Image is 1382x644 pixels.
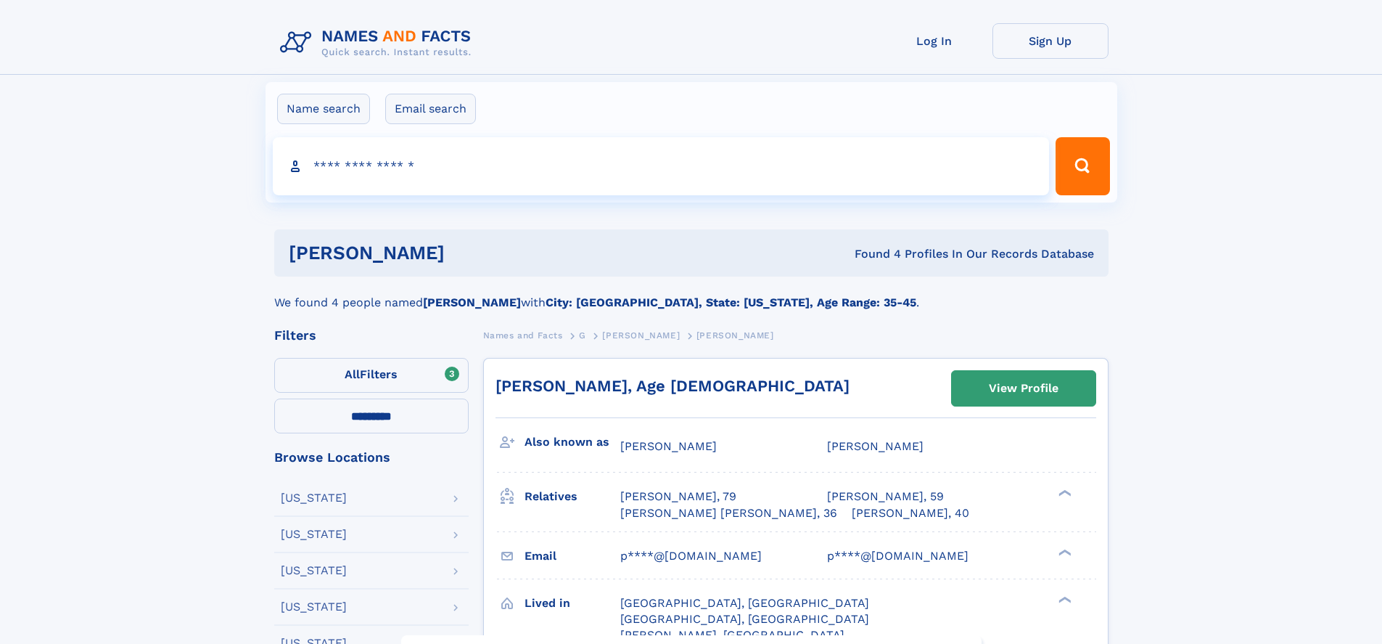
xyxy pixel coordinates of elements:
[281,492,347,504] div: [US_STATE]
[423,295,521,309] b: [PERSON_NAME]
[852,505,969,521] a: [PERSON_NAME], 40
[483,326,563,344] a: Names and Facts
[273,137,1050,195] input: search input
[649,246,1094,262] div: Found 4 Profiles In Our Records Database
[1056,137,1109,195] button: Search Button
[827,439,924,453] span: [PERSON_NAME]
[876,23,992,59] a: Log In
[620,612,869,626] span: [GEOGRAPHIC_DATA], [GEOGRAPHIC_DATA]
[281,601,347,613] div: [US_STATE]
[274,277,1109,311] div: We found 4 people named with .
[274,23,483,62] img: Logo Names and Facts
[274,358,469,393] label: Filters
[345,367,360,381] span: All
[274,329,469,342] div: Filters
[289,244,650,262] h1: [PERSON_NAME]
[602,326,680,344] a: [PERSON_NAME]
[579,330,586,341] span: G
[277,94,370,124] label: Name search
[525,591,620,616] h3: Lived in
[827,489,944,505] a: [PERSON_NAME], 59
[1055,595,1072,604] div: ❯
[546,295,916,309] b: City: [GEOGRAPHIC_DATA], State: [US_STATE], Age Range: 35-45
[620,628,844,642] span: [PERSON_NAME], [GEOGRAPHIC_DATA]
[579,326,586,344] a: G
[281,529,347,540] div: [US_STATE]
[992,23,1109,59] a: Sign Up
[281,565,347,576] div: [US_STATE]
[1055,489,1072,498] div: ❯
[620,489,736,505] a: [PERSON_NAME], 79
[525,430,620,455] h3: Also known as
[1055,547,1072,557] div: ❯
[525,484,620,509] h3: Relatives
[989,372,1058,405] div: View Profile
[495,377,850,395] a: [PERSON_NAME], Age [DEMOGRAPHIC_DATA]
[952,371,1095,406] a: View Profile
[602,330,680,341] span: [PERSON_NAME]
[620,505,837,521] a: [PERSON_NAME] [PERSON_NAME], 36
[620,439,717,453] span: [PERSON_NAME]
[385,94,476,124] label: Email search
[274,451,469,464] div: Browse Locations
[620,596,869,610] span: [GEOGRAPHIC_DATA], [GEOGRAPHIC_DATA]
[525,544,620,568] h3: Email
[696,330,774,341] span: [PERSON_NAME]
